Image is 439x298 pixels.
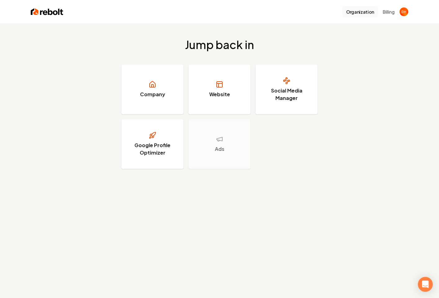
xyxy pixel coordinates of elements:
h3: Website [209,91,230,98]
h3: Ads [215,145,224,153]
a: Company [121,65,183,114]
a: Google Profile Optimizer [121,119,183,169]
h3: Social Media Manager [263,87,310,102]
button: Billing [383,9,395,15]
h3: Google Profile Optimizer [129,142,176,156]
img: Daniel Harrison [400,7,408,16]
h2: Jump back in [185,38,254,51]
div: Open Intercom Messenger [418,277,433,292]
button: Open user button [400,7,408,16]
a: Social Media Manager [256,65,318,114]
a: Website [188,65,251,114]
h3: Company [140,91,165,98]
button: Organization [342,6,378,17]
img: Rebolt Logo [31,7,63,16]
